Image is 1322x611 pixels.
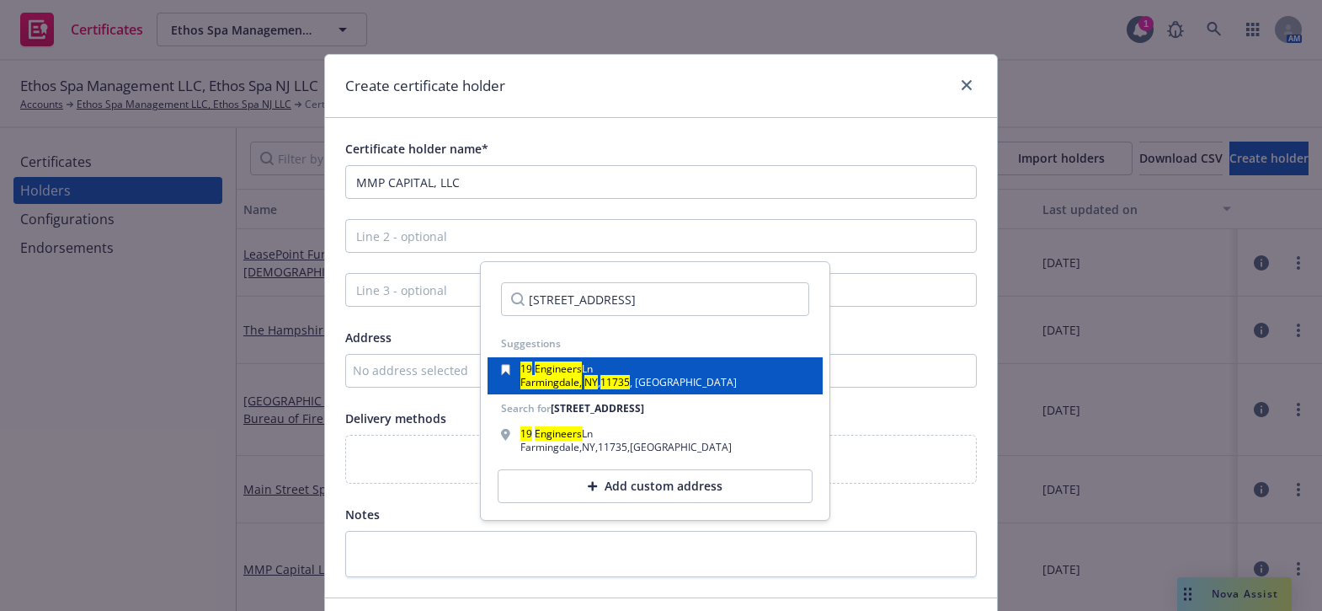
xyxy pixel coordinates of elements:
[345,219,977,253] input: Line 2 - optional
[345,506,380,523] span: Notes
[345,410,446,426] span: Delivery methods
[520,362,532,376] mark: 19
[345,75,505,97] h1: Create certificate holder
[582,362,593,376] span: Ln
[501,282,809,316] input: Search
[353,362,952,379] div: No address selected
[600,375,630,389] mark: 11735
[535,426,582,441] mark: Engineers
[501,401,644,415] div: Search for
[957,75,977,95] a: close
[551,401,644,415] div: [STREET_ADDRESS]
[598,375,600,389] span: ,
[582,426,593,441] span: Ln
[345,354,977,388] button: No address selected
[520,426,532,441] mark: 19
[584,375,598,389] mark: NY
[630,375,737,389] span: , [GEOGRAPHIC_DATA]
[345,165,977,199] input: Line 1
[501,336,809,351] div: Suggestions
[498,469,813,503] button: Add custom address
[488,357,823,394] button: 19EngineersLnFarmingdale,NY,11735, [GEOGRAPHIC_DATA]
[345,141,488,157] span: Certificate holder name*
[535,362,582,376] mark: Engineers
[488,422,823,459] button: 19EngineersLnFarmingdale,NY,11735,[GEOGRAPHIC_DATA]
[345,435,977,484] div: Add a delivery method
[345,330,392,346] span: Address
[520,442,732,453] div: Farmingdale , NY , 11735 , [GEOGRAPHIC_DATA]
[345,273,977,307] input: Line 3 - optional
[520,375,582,389] mark: Farmingdale,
